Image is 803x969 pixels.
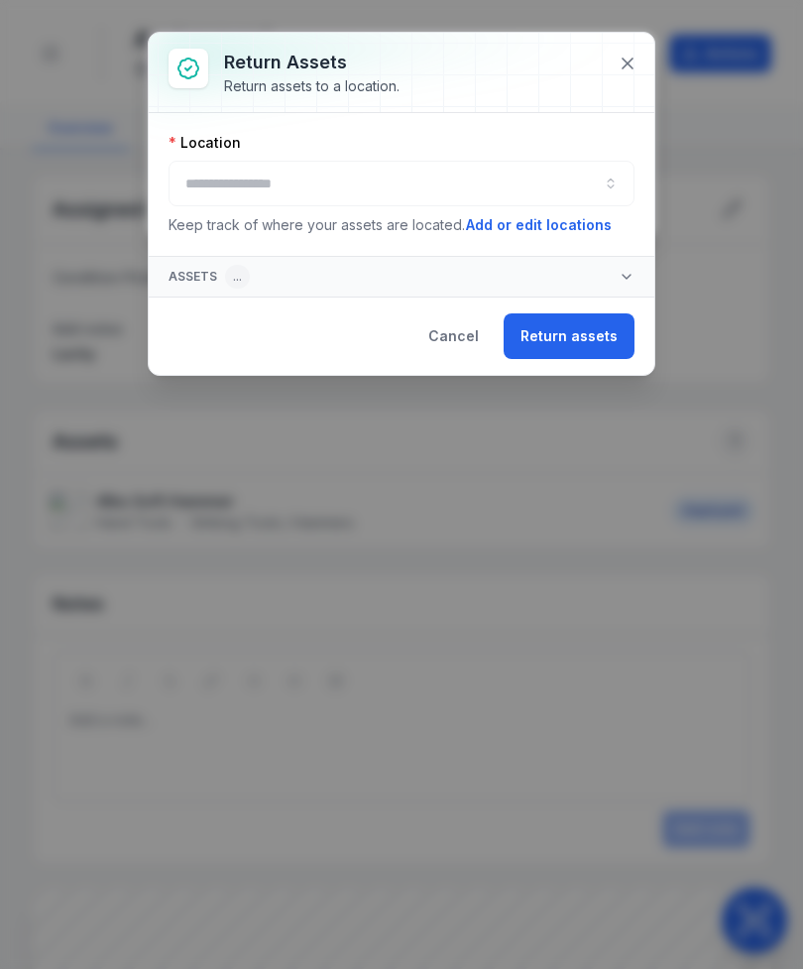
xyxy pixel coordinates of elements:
[149,257,654,297] button: Assets...
[224,49,400,76] h3: Return assets
[224,76,400,96] div: Return assets to a location.
[169,133,241,153] label: Location
[411,313,496,359] button: Cancel
[169,265,250,289] span: Assets
[465,214,613,236] button: Add or edit locations
[169,214,634,236] p: Keep track of where your assets are located.
[504,313,634,359] button: Return assets
[225,265,250,289] div: ...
